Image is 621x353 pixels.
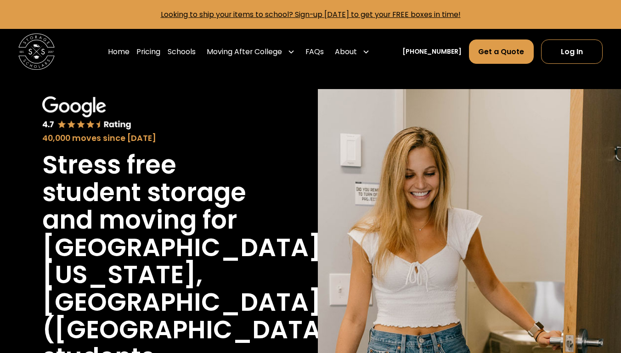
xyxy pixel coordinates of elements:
a: home [18,34,55,70]
h1: Stress free student storage and moving for [42,151,260,234]
div: 40,000 moves since [DATE] [42,132,260,145]
div: Moving After College [203,39,298,64]
a: FAQs [305,39,324,64]
a: Home [108,39,130,64]
div: About [335,46,357,57]
a: Log In [541,39,603,64]
h1: [GEOGRAPHIC_DATA][US_STATE], [GEOGRAPHIC_DATA] ([GEOGRAPHIC_DATA]) [42,234,345,344]
img: Storage Scholars main logo [18,34,55,70]
div: About [331,39,373,64]
a: Get a Quote [469,39,534,64]
a: Looking to ship your items to school? Sign-up [DATE] to get your FREE boxes in time! [161,9,461,20]
a: Pricing [136,39,160,64]
div: Moving After College [207,46,282,57]
a: Schools [168,39,196,64]
a: [PHONE_NUMBER] [402,47,462,56]
img: Google 4.7 star rating [42,96,131,130]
